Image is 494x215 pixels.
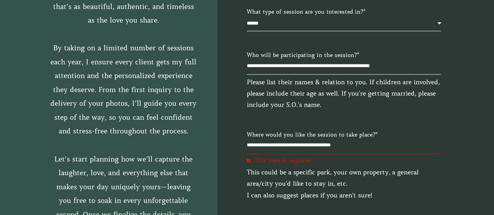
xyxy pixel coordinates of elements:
[247,76,441,111] p: Please list their names & relation to you. If children are involved, please include their age as ...
[247,156,441,165] p: This field is required.
[247,130,441,141] label: Where would you like the session to take place?
[50,41,197,139] p: By taking on a limited number of sessions each year, I ensure every client gets my full attention...
[247,51,441,61] label: Who will be participating in the session?
[247,167,441,201] p: This could be a specific park, your own property, a general area/city you'd like to stay in, etc....
[247,7,441,18] label: What type of session are you interested in?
